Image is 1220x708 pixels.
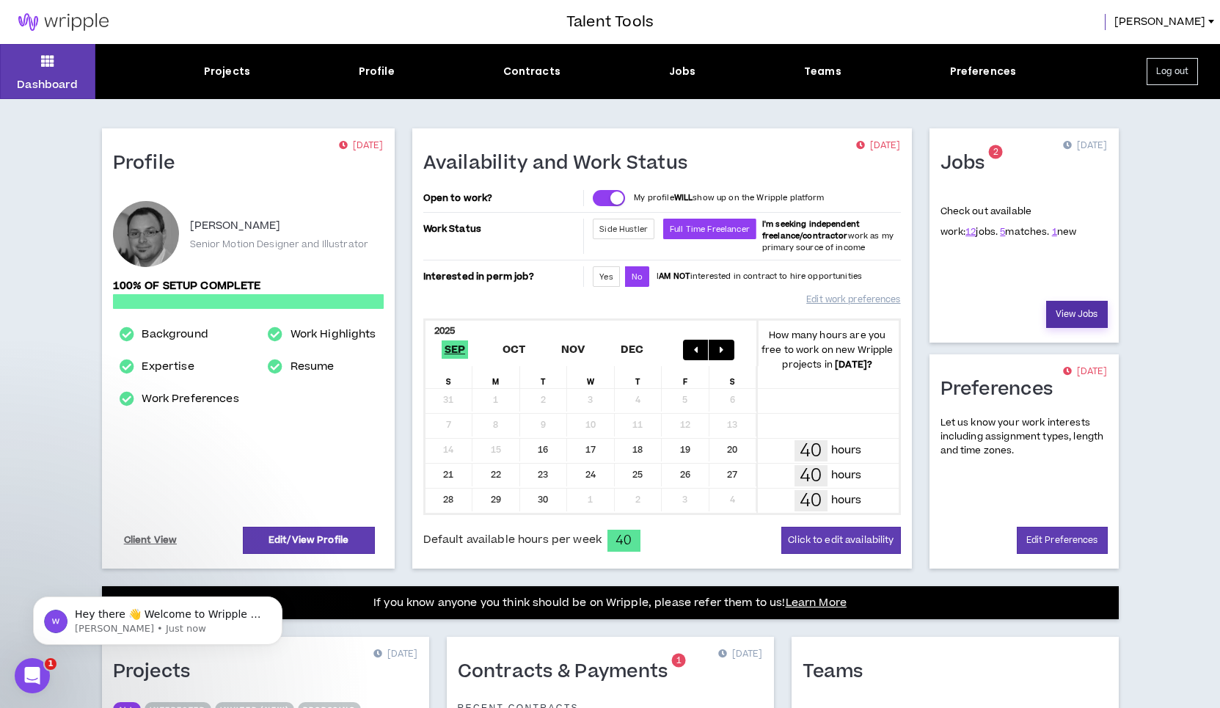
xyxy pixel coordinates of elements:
[803,660,874,684] h1: Teams
[503,64,560,79] div: Contracts
[122,528,180,553] a: Client View
[291,326,376,343] a: Work Highlights
[615,366,662,388] div: T
[113,152,186,175] h1: Profile
[756,328,899,372] p: How many hours are you free to work on new Wripple projects in
[567,366,615,388] div: W
[856,139,900,153] p: [DATE]
[190,238,369,251] p: Senior Motion Designer and Illustrator
[458,660,679,684] h1: Contracts & Payments
[1046,301,1108,328] a: View Jobs
[1000,225,1049,238] span: matches.
[142,358,194,376] a: Expertise
[204,64,250,79] div: Projects
[1052,225,1057,238] a: 1
[142,326,208,343] a: Background
[11,566,304,668] iframe: Intercom notifications message
[718,647,762,662] p: [DATE]
[423,532,602,548] span: Default available hours per week
[965,225,998,238] span: jobs.
[831,492,862,508] p: hours
[831,467,862,483] p: hours
[1147,58,1198,85] button: Log out
[500,340,529,359] span: Oct
[113,660,202,684] h1: Projects
[804,64,841,79] div: Teams
[339,139,383,153] p: [DATE]
[940,152,996,175] h1: Jobs
[113,201,179,267] div: Nick P.
[359,64,395,79] div: Profile
[993,146,998,158] span: 2
[1114,14,1205,30] span: [PERSON_NAME]
[965,225,976,238] a: 12
[425,366,473,388] div: S
[423,266,581,287] p: Interested in perm job?
[1052,225,1077,238] span: new
[786,595,847,610] a: Learn More
[423,152,699,175] h1: Availability and Work Status
[676,654,682,667] span: 1
[989,145,1003,159] sup: 2
[672,654,686,668] sup: 1
[1063,139,1107,153] p: [DATE]
[662,366,709,388] div: F
[835,358,872,371] b: [DATE] ?
[940,205,1077,238] p: Check out available work:
[520,366,568,388] div: T
[113,278,384,294] p: 100% of setup complete
[599,271,613,282] span: Yes
[634,192,824,204] p: My profile show up on the Wripple platform
[762,219,860,241] b: I'm seeking independent freelance/contractor
[15,658,50,693] iframe: Intercom live chat
[442,340,469,359] span: Sep
[17,77,78,92] p: Dashboard
[373,594,847,612] p: If you know anyone you think should be on Wripple, please refer them to us!
[669,64,696,79] div: Jobs
[632,271,643,282] span: No
[558,340,588,359] span: Nov
[243,527,375,554] a: Edit/View Profile
[806,287,900,313] a: Edit work preferences
[142,390,238,408] a: Work Preferences
[618,340,647,359] span: Dec
[831,442,862,459] p: hours
[762,219,894,253] span: work as my primary source of income
[940,378,1064,401] h1: Preferences
[45,658,56,670] span: 1
[291,358,335,376] a: Resume
[1063,365,1107,379] p: [DATE]
[599,224,648,235] span: Side Hustler
[472,366,520,388] div: M
[950,64,1017,79] div: Preferences
[373,647,417,662] p: [DATE]
[674,192,693,203] strong: WILL
[659,271,690,282] strong: AM NOT
[1000,225,1005,238] a: 5
[423,192,581,204] p: Open to work?
[657,271,862,282] p: I interested in contract to hire opportunities
[781,527,900,554] button: Click to edit availability
[940,416,1108,459] p: Let us know your work interests including assignment types, length and time zones.
[1017,527,1108,554] a: Edit Preferences
[434,324,456,337] b: 2025
[566,11,654,33] h3: Talent Tools
[423,219,581,239] p: Work Status
[190,217,281,235] p: [PERSON_NAME]
[709,366,757,388] div: S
